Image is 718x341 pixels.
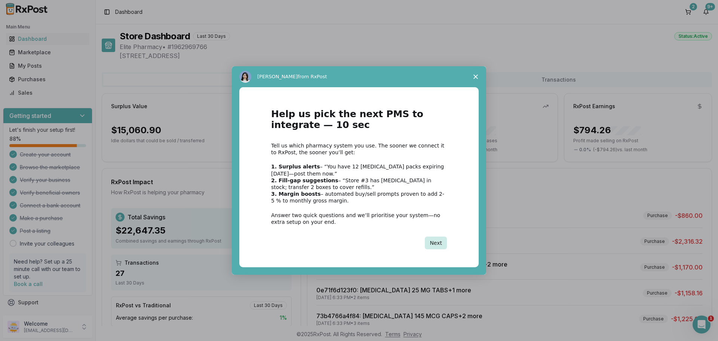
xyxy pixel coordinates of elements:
[271,191,321,197] b: 3. Margin boosts
[298,74,327,79] span: from RxPost
[271,164,320,170] b: 1. Surplus alerts
[271,109,447,135] h1: Help us pick the next PMS to integrate — 10 sec
[271,212,447,225] div: Answer two quick questions and we’ll prioritise your system—no extra setup on your end.
[257,74,298,79] span: [PERSON_NAME]
[425,237,447,249] button: Next
[239,71,251,83] img: Profile image for Alice
[271,142,447,156] div: Tell us which pharmacy system you use. The sooner we connect it to RxPost, the sooner you’ll get:
[271,177,447,191] div: – “Store #3 has [MEDICAL_DATA] in stock; transfer 2 boxes to cover refills.”
[271,191,447,204] div: – automated buy/sell prompts proven to add 2-5 % to monthly gross margin.
[465,66,486,87] span: Close survey
[271,163,447,177] div: – “You have 12 [MEDICAL_DATA] packs expiring [DATE]—post them now.”
[271,177,338,183] b: 2. Fill-gap suggestions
